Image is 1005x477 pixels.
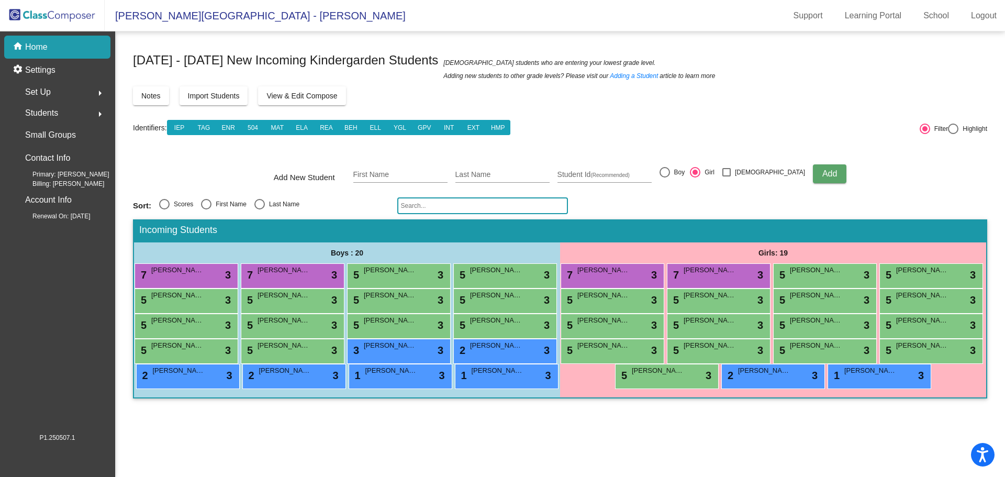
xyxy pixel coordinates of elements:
[684,290,736,301] span: [PERSON_NAME]
[777,345,785,356] span: 5
[560,242,986,263] div: Girls: 19
[13,64,25,76] mat-icon: settings
[970,267,976,283] span: 3
[170,199,193,209] div: Scores
[777,269,785,281] span: 5
[133,199,389,213] mat-radio-group: Select an option
[864,342,869,358] span: 3
[332,368,338,383] span: 3
[544,342,550,358] span: 3
[577,315,630,326] span: [PERSON_NAME]
[25,64,55,76] p: Settings
[651,292,657,308] span: 3
[883,269,891,281] span: 5
[225,342,231,358] span: 3
[757,267,763,283] span: 3
[930,124,948,134] div: Filter
[138,345,147,356] span: 5
[352,370,361,381] span: 1
[240,120,265,135] button: 504
[970,317,976,333] span: 3
[472,365,524,376] span: [PERSON_NAME]
[139,225,217,236] span: Incoming Students
[651,267,657,283] span: 3
[557,171,652,179] input: Student Id
[211,199,247,209] div: First Name
[387,120,412,135] button: YGL
[331,292,337,308] span: 3
[438,292,443,308] span: 3
[883,294,891,306] span: 5
[485,120,510,135] button: HMP
[289,120,315,135] button: ELA
[191,120,216,135] button: TAG
[351,319,359,331] span: 5
[16,212,90,221] span: Renewal On: [DATE]
[331,267,337,283] span: 3
[151,340,204,351] span: [PERSON_NAME]
[265,120,290,135] button: MAT
[225,267,231,283] span: 3
[813,164,846,183] button: Add
[864,317,869,333] span: 3
[970,342,976,358] span: 3
[651,317,657,333] span: 3
[883,319,891,331] span: 5
[258,315,310,326] span: [PERSON_NAME]
[470,315,522,326] span: [PERSON_NAME]
[443,58,655,68] span: [DEMOGRAPHIC_DATA] students who are entering your lowest grade level.
[258,340,310,351] span: [PERSON_NAME]
[455,171,550,179] input: Last Name
[812,368,818,383] span: 3
[16,170,109,179] span: Primary: [PERSON_NAME]
[443,71,715,81] span: Adding new students to other grade levels? Please visit our article to learn more
[958,124,987,134] div: Highlight
[544,292,550,308] span: 3
[544,317,550,333] span: 3
[151,315,204,326] span: [PERSON_NAME]
[25,151,70,165] p: Contact Info
[365,365,418,376] span: [PERSON_NAME]
[564,319,573,331] span: 5
[25,85,51,99] span: Set Up
[684,315,736,326] span: [PERSON_NAME]
[706,368,711,383] span: 3
[25,128,76,142] p: Small Groups
[790,290,842,301] span: [PERSON_NAME]
[244,294,253,306] span: 5
[831,370,840,381] span: 1
[757,292,763,308] span: 3
[785,7,831,24] a: Support
[266,92,337,100] span: View & Edit Compose
[651,342,657,358] span: 3
[364,340,416,351] span: [PERSON_NAME]
[610,71,658,81] a: Adding a Student
[564,269,573,281] span: 7
[244,345,253,356] span: 5
[577,290,630,301] span: [PERSON_NAME]
[670,168,685,177] div: Boy
[258,265,310,275] span: [PERSON_NAME]
[351,269,359,281] span: 5
[216,120,241,135] button: ENR
[457,319,465,331] span: 5
[545,368,551,383] span: 3
[439,368,444,383] span: 3
[457,294,465,306] span: 5
[140,370,148,381] span: 2
[153,365,205,376] span: [PERSON_NAME]
[138,269,147,281] span: 7
[353,171,448,179] input: First Name
[896,290,948,301] span: [PERSON_NAME]
[725,370,733,381] span: 2
[138,294,147,306] span: 5
[619,370,627,381] span: 5
[896,340,948,351] span: [PERSON_NAME]
[151,265,204,275] span: [PERSON_NAME]
[13,41,25,53] mat-icon: home
[470,290,522,301] span: [PERSON_NAME]
[274,171,345,184] span: Add New Student
[757,317,763,333] span: 3
[963,7,1005,24] a: Logout
[457,269,465,281] span: 5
